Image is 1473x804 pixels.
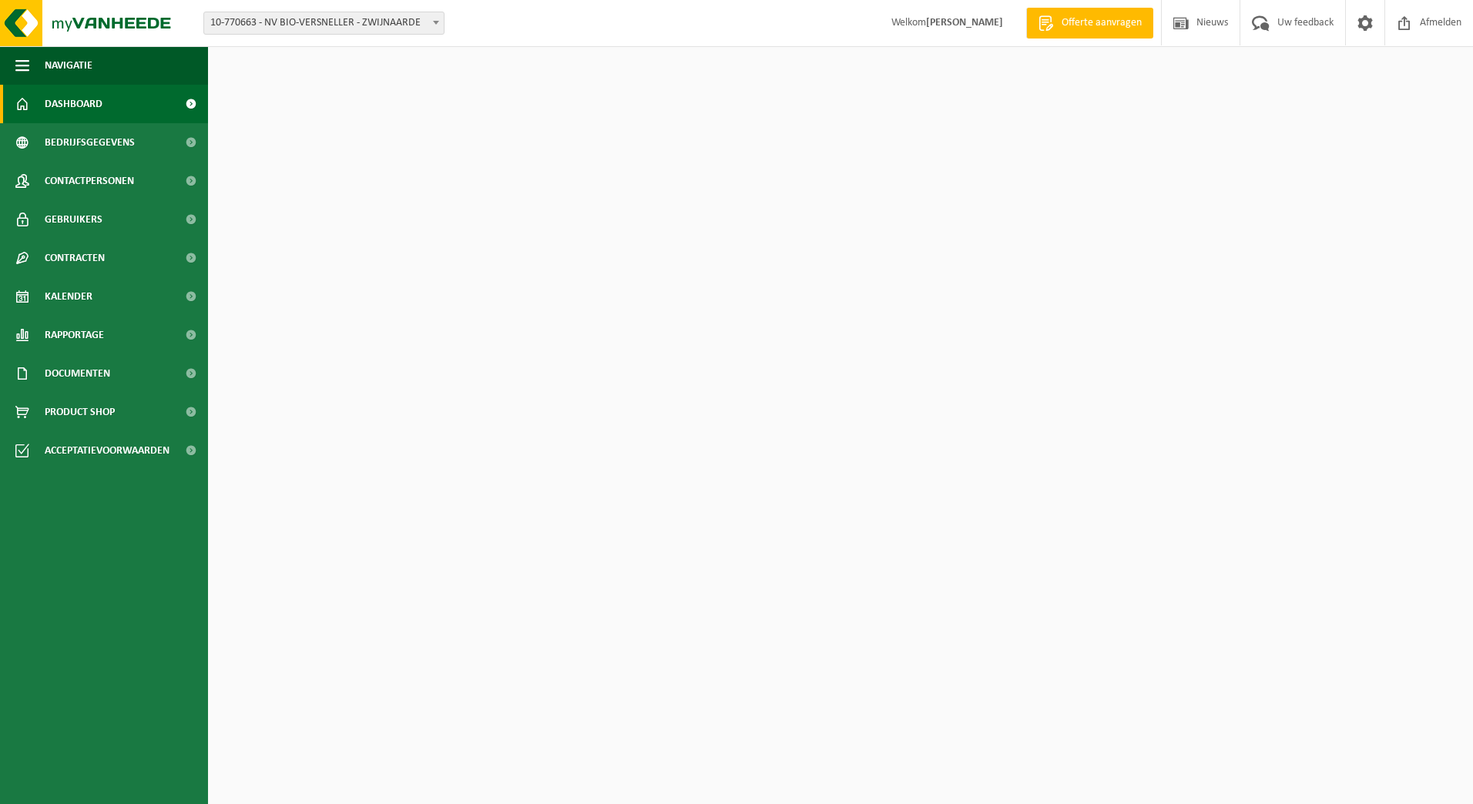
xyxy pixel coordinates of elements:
[45,46,92,85] span: Navigatie
[204,12,444,34] span: 10-770663 - NV BIO-VERSNELLER - ZWIJNAARDE
[45,393,115,431] span: Product Shop
[45,200,102,239] span: Gebruikers
[1026,8,1153,39] a: Offerte aanvragen
[926,17,1003,28] strong: [PERSON_NAME]
[45,316,104,354] span: Rapportage
[203,12,445,35] span: 10-770663 - NV BIO-VERSNELLER - ZWIJNAARDE
[45,354,110,393] span: Documenten
[45,85,102,123] span: Dashboard
[45,431,169,470] span: Acceptatievoorwaarden
[1058,15,1146,31] span: Offerte aanvragen
[45,162,134,200] span: Contactpersonen
[45,239,105,277] span: Contracten
[45,123,135,162] span: Bedrijfsgegevens
[45,277,92,316] span: Kalender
